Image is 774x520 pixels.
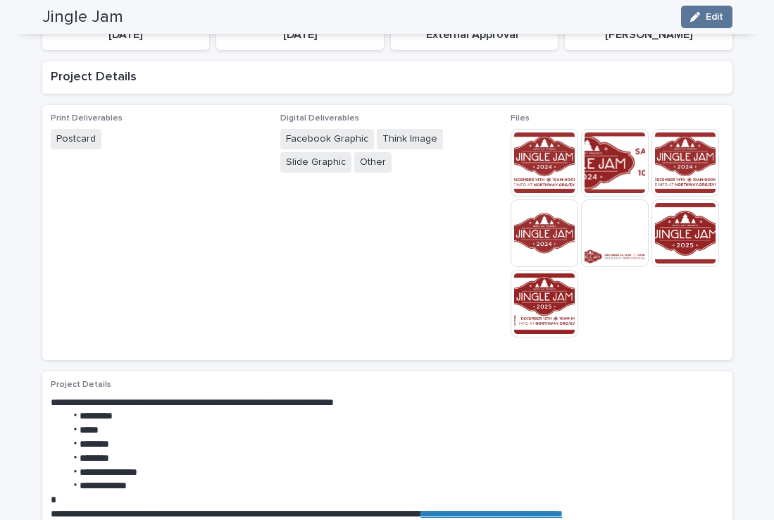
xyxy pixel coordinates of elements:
p: [PERSON_NAME] [573,28,724,42]
p: External Approval* [399,28,550,42]
h2: Project Details [51,70,724,85]
p: [DATE] [225,28,375,42]
span: Project Details [51,380,111,389]
span: Facebook Graphic [280,129,374,149]
span: Files [511,114,530,123]
button: Edit [681,6,732,28]
span: Slide Graphic [280,152,351,173]
span: Print Deliverables [51,114,123,123]
span: Think Image [377,129,443,149]
span: Other [354,152,392,173]
span: Edit [706,12,723,22]
p: [DATE] [51,28,201,42]
span: Digital Deliverables [280,114,359,123]
span: Postcard [51,129,101,149]
h2: Jingle Jam [42,7,123,27]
